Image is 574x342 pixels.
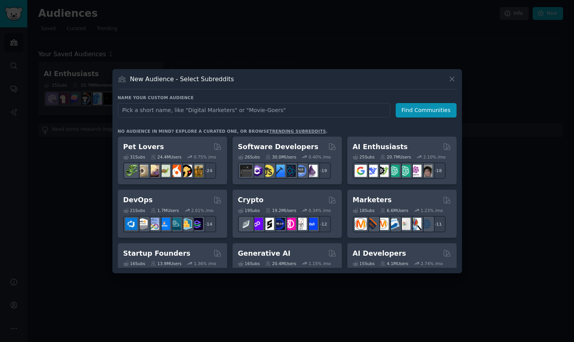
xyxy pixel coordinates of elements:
[315,162,331,179] div: + 19
[118,95,457,100] h3: Name your custom audience
[136,165,148,177] img: ballpython
[238,208,260,213] div: 19 Sub s
[387,165,400,177] img: chatgpt_promptDesign
[409,218,421,230] img: MarketingResearch
[398,218,411,230] img: googleads
[309,208,331,213] div: 0.34 % /mo
[387,218,400,230] img: Emailmarketing
[420,218,432,230] img: OnlineMarketing
[158,218,170,230] img: DevOpsLinks
[353,195,392,205] h2: Marketers
[118,103,390,118] input: Pick a short name, like "Digital Marketers" or "Movie-Goers"
[194,154,216,160] div: 0.75 % /mo
[123,261,145,266] div: 16 Sub s
[353,208,375,213] div: 18 Sub s
[315,216,331,232] div: + 12
[265,154,296,160] div: 30.0M Users
[309,154,331,160] div: 0.40 % /mo
[398,165,411,177] img: chatgpt_prompts_
[377,218,389,230] img: AskMarketing
[429,162,446,179] div: + 18
[123,154,145,160] div: 31 Sub s
[380,261,409,266] div: 4.1M Users
[125,218,137,230] img: azuredevops
[200,216,216,232] div: + 14
[125,165,137,177] img: herpetology
[355,218,367,230] img: content_marketing
[147,218,159,230] img: Docker_DevOps
[421,261,443,266] div: 2.74 % /mo
[353,142,408,152] h2: AI Enthusiasts
[251,218,263,230] img: 0xPolygon
[420,165,432,177] img: ArtificalIntelligence
[306,218,318,230] img: defi_
[421,208,443,213] div: 1.23 % /mo
[123,195,153,205] h2: DevOps
[377,165,389,177] img: AItoolsCatalog
[366,165,378,177] img: DeepSeek
[238,249,291,258] h2: Generative AI
[151,261,181,266] div: 13.9M Users
[191,218,203,230] img: PlatformEngineers
[306,165,318,177] img: elixir
[366,218,378,230] img: bigseo
[238,261,260,266] div: 16 Sub s
[130,75,234,83] h3: New Audience - Select Subreddits
[169,218,181,230] img: platformengineering
[353,154,375,160] div: 25 Sub s
[353,261,375,266] div: 15 Sub s
[158,165,170,177] img: turtle
[240,165,252,177] img: software
[262,165,274,177] img: learnjavascript
[380,154,411,160] div: 20.7M Users
[136,218,148,230] img: AWS_Certified_Experts
[180,165,192,177] img: PetAdvice
[151,154,181,160] div: 24.4M Users
[284,218,296,230] img: defiblockchain
[238,154,260,160] div: 26 Sub s
[238,142,318,152] h2: Software Developers
[295,165,307,177] img: AskComputerScience
[409,165,421,177] img: OpenAIDev
[123,208,145,213] div: 21 Sub s
[265,208,296,213] div: 19.2M Users
[273,218,285,230] img: web3
[269,129,326,134] a: trending subreddits
[309,261,331,266] div: 1.15 % /mo
[396,103,457,118] button: Find Communities
[118,128,328,134] div: No audience in mind? Explore a curated one, or browse .
[169,165,181,177] img: cockatiel
[147,165,159,177] img: leopardgeckos
[238,195,264,205] h2: Crypto
[262,218,274,230] img: ethstaker
[355,165,367,177] img: GoogleGeminiAI
[273,165,285,177] img: iOSProgramming
[191,208,213,213] div: 2.01 % /mo
[200,162,216,179] div: + 24
[353,249,406,258] h2: AI Developers
[284,165,296,177] img: reactnative
[265,261,296,266] div: 20.4M Users
[180,218,192,230] img: aws_cdk
[194,261,216,266] div: 1.36 % /mo
[251,165,263,177] img: csharp
[429,216,446,232] div: + 11
[123,142,164,152] h2: Pet Lovers
[123,249,190,258] h2: Startup Founders
[295,218,307,230] img: CryptoNews
[240,218,252,230] img: ethfinance
[423,154,446,160] div: 2.10 % /mo
[151,208,179,213] div: 1.7M Users
[191,165,203,177] img: dogbreed
[380,208,409,213] div: 6.6M Users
